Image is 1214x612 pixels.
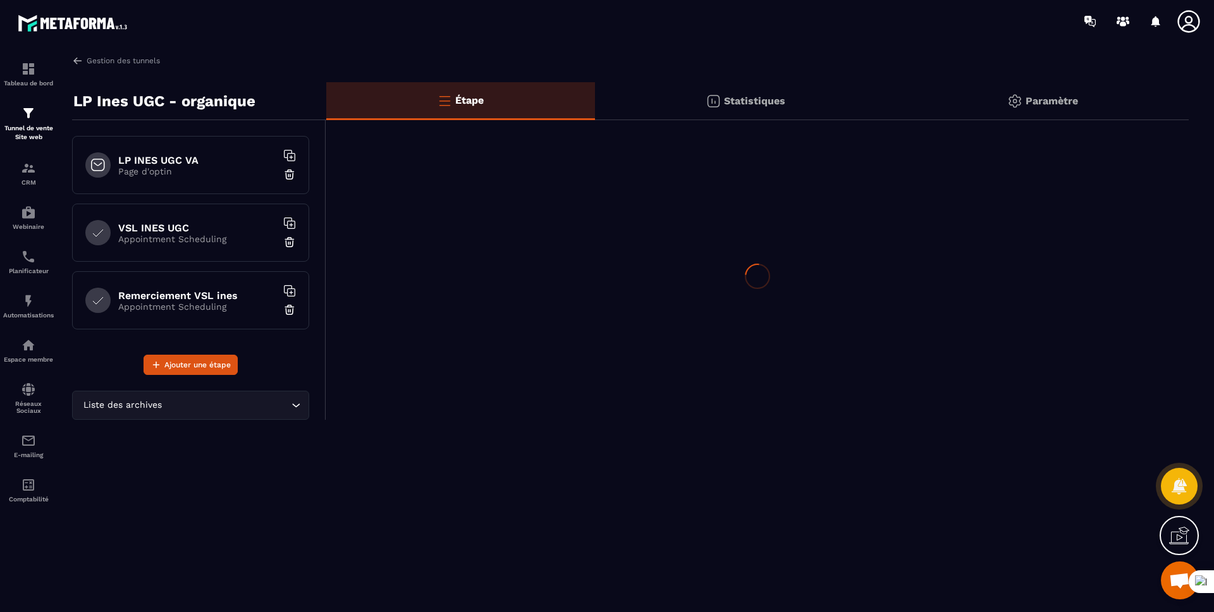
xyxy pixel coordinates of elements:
a: social-networksocial-networkRéseaux Sociaux [3,372,54,424]
img: logo [18,11,132,35]
img: formation [21,161,36,176]
img: automations [21,293,36,309]
h6: Remerciement VSL ines [118,290,276,302]
p: Page d'optin [118,166,276,176]
a: automationsautomationsAutomatisations [3,284,54,328]
span: Ajouter une étape [164,358,231,371]
img: formation [21,106,36,121]
img: bars-o.4a397970.svg [437,93,452,108]
a: Gestion des tunnels [72,55,160,66]
div: Search for option [72,391,309,420]
span: Liste des archives [80,398,164,412]
a: formationformationTunnel de vente Site web [3,96,54,151]
p: Appointment Scheduling [118,234,276,244]
img: social-network [21,382,36,397]
p: Réseaux Sociaux [3,400,54,414]
button: Ajouter une étape [144,355,238,375]
input: Search for option [164,398,288,412]
p: Appointment Scheduling [118,302,276,312]
img: setting-gr.5f69749f.svg [1007,94,1022,109]
a: automationsautomationsWebinaire [3,195,54,240]
p: Webinaire [3,223,54,230]
p: Étape [455,94,484,106]
a: schedulerschedulerPlanificateur [3,240,54,284]
a: accountantaccountantComptabilité [3,468,54,512]
img: email [21,433,36,448]
h6: VSL INES UGC [118,222,276,234]
p: Espace membre [3,356,54,363]
p: Tunnel de vente Site web [3,124,54,142]
p: CRM [3,179,54,186]
img: arrow [72,55,83,66]
img: trash [283,303,296,316]
a: formationformationTableau de bord [3,52,54,96]
p: Paramètre [1026,95,1078,107]
h6: LP INES UGC VA [118,154,276,166]
img: scheduler [21,249,36,264]
img: trash [283,168,296,181]
p: LP Ines UGC - organique [73,89,255,114]
img: trash [283,236,296,248]
p: E-mailing [3,451,54,458]
a: emailemailE-mailing [3,424,54,468]
div: Mở cuộc trò chuyện [1161,561,1199,599]
img: automations [21,205,36,220]
p: Tableau de bord [3,80,54,87]
p: Statistiques [724,95,785,107]
img: automations [21,338,36,353]
a: formationformationCRM [3,151,54,195]
p: Planificateur [3,267,54,274]
img: stats.20deebd0.svg [706,94,721,109]
a: automationsautomationsEspace membre [3,328,54,372]
p: Comptabilité [3,496,54,503]
img: formation [21,61,36,76]
img: accountant [21,477,36,493]
p: Automatisations [3,312,54,319]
